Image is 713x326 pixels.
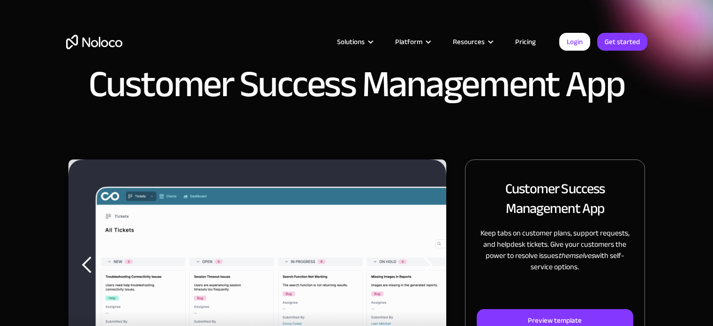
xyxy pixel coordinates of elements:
[66,35,122,49] a: home
[477,282,633,293] p: ‍
[325,36,383,48] div: Solutions
[383,36,441,48] div: Platform
[441,36,503,48] div: Resources
[503,36,548,48] a: Pricing
[337,36,365,48] div: Solutions
[559,33,590,51] a: Login
[89,66,625,103] h1: Customer Success Management App
[477,227,633,273] p: Keep tabs on customer plans, support requests, and helpdesk tickets. Give your customers the powe...
[395,36,422,48] div: Platform
[477,179,633,218] h2: Customer Success Management App
[453,36,485,48] div: Resources
[597,33,647,51] a: Get started
[558,249,594,263] em: themselves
